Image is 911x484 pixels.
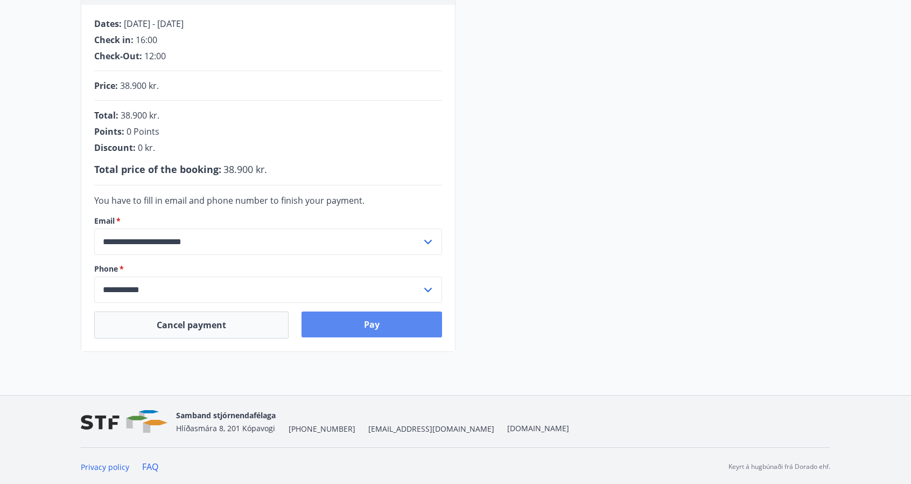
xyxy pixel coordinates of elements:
span: 0 Points [127,126,159,137]
span: 38.900 kr. [120,80,159,92]
span: Check in : [94,34,134,46]
span: 38.900 kr. [121,109,159,121]
label: Phone [94,264,442,274]
img: vjCaq2fThgY3EUYqSgpjEiBg6WP39ov69hlhuPVN.png [81,410,167,433]
span: [DATE] - [DATE] [124,18,184,30]
span: Hlíðasmára 8, 201 Kópavogi [176,423,275,433]
span: Check-Out : [94,50,142,62]
span: 38.900 kr. [223,163,267,176]
p: Keyrt á hugbúnaði frá Dorado ehf. [728,462,830,472]
span: Samband stjórnendafélaga [176,410,276,420]
span: [EMAIL_ADDRESS][DOMAIN_NAME] [368,424,494,434]
span: [PHONE_NUMBER] [289,424,355,434]
a: [DOMAIN_NAME] [507,423,569,433]
span: Price : [94,80,118,92]
span: Discount : [94,142,136,154]
span: 0 kr. [138,142,155,154]
span: You have to fill in email and phone number to finish your payment. [94,195,365,206]
span: Dates : [94,18,122,30]
label: Email [94,216,442,226]
span: Total : [94,109,118,121]
a: FAQ [142,461,158,473]
button: Pay [302,312,443,337]
a: Privacy policy [81,462,129,472]
span: Total price of the booking : [94,163,221,176]
span: Points : [94,126,124,137]
span: 12:00 [144,50,166,62]
span: 16:00 [136,34,157,46]
button: Cancel payment [94,312,289,338]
